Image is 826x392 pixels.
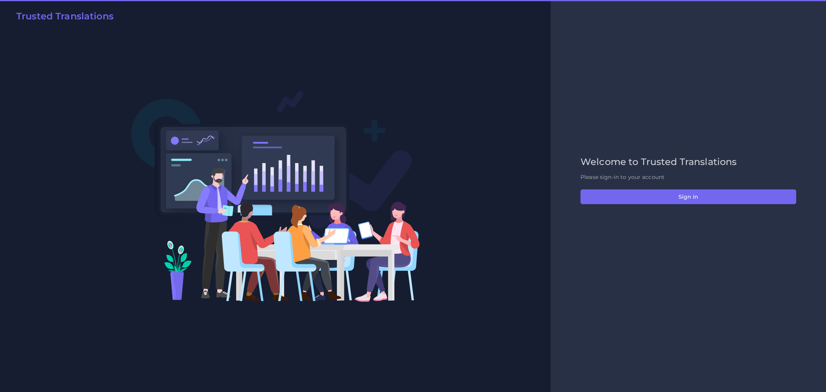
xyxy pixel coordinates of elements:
[580,189,796,204] button: Sign in
[11,11,113,25] a: Trusted Translations
[16,11,113,22] h2: Trusted Translations
[580,156,796,168] h2: Welcome to Trusted Translations
[580,173,796,181] p: Please sign-in to your account
[131,90,420,302] img: Login V2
